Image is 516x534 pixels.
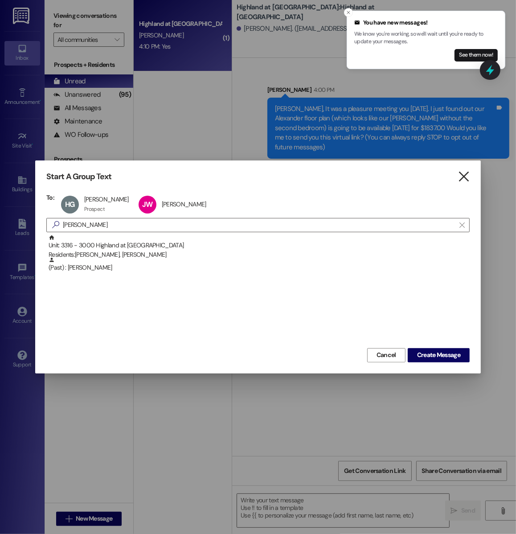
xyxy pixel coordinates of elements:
[344,8,353,17] button: Close toast
[162,200,206,208] div: [PERSON_NAME]
[417,350,460,360] span: Create Message
[49,234,470,260] div: Unit: 3316 - 3000 Highland at [GEOGRAPHIC_DATA]
[49,220,63,230] i: 
[354,18,498,27] div: You have new messages!
[367,348,405,362] button: Cancel
[142,200,152,209] span: JW
[46,172,111,182] h3: Start A Group Text
[455,49,498,62] button: See them now!
[65,200,74,209] span: HG
[354,30,498,46] p: We know you're working, so we'll wait until you're ready to update your messages.
[377,350,396,360] span: Cancel
[84,195,129,203] div: [PERSON_NAME]
[84,205,105,213] div: Prospect
[458,172,470,181] i: 
[49,250,470,259] div: Residents: [PERSON_NAME], [PERSON_NAME]
[46,234,470,257] div: Unit: 3316 - 3000 Highland at [GEOGRAPHIC_DATA]Residents:[PERSON_NAME], [PERSON_NAME]
[63,219,455,231] input: Search for any contact or apartment
[46,257,470,279] div: (Past) : [PERSON_NAME]
[46,193,54,201] h3: To:
[459,222,464,229] i: 
[408,348,470,362] button: Create Message
[455,218,469,232] button: Clear text
[49,257,470,272] div: (Past) : [PERSON_NAME]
